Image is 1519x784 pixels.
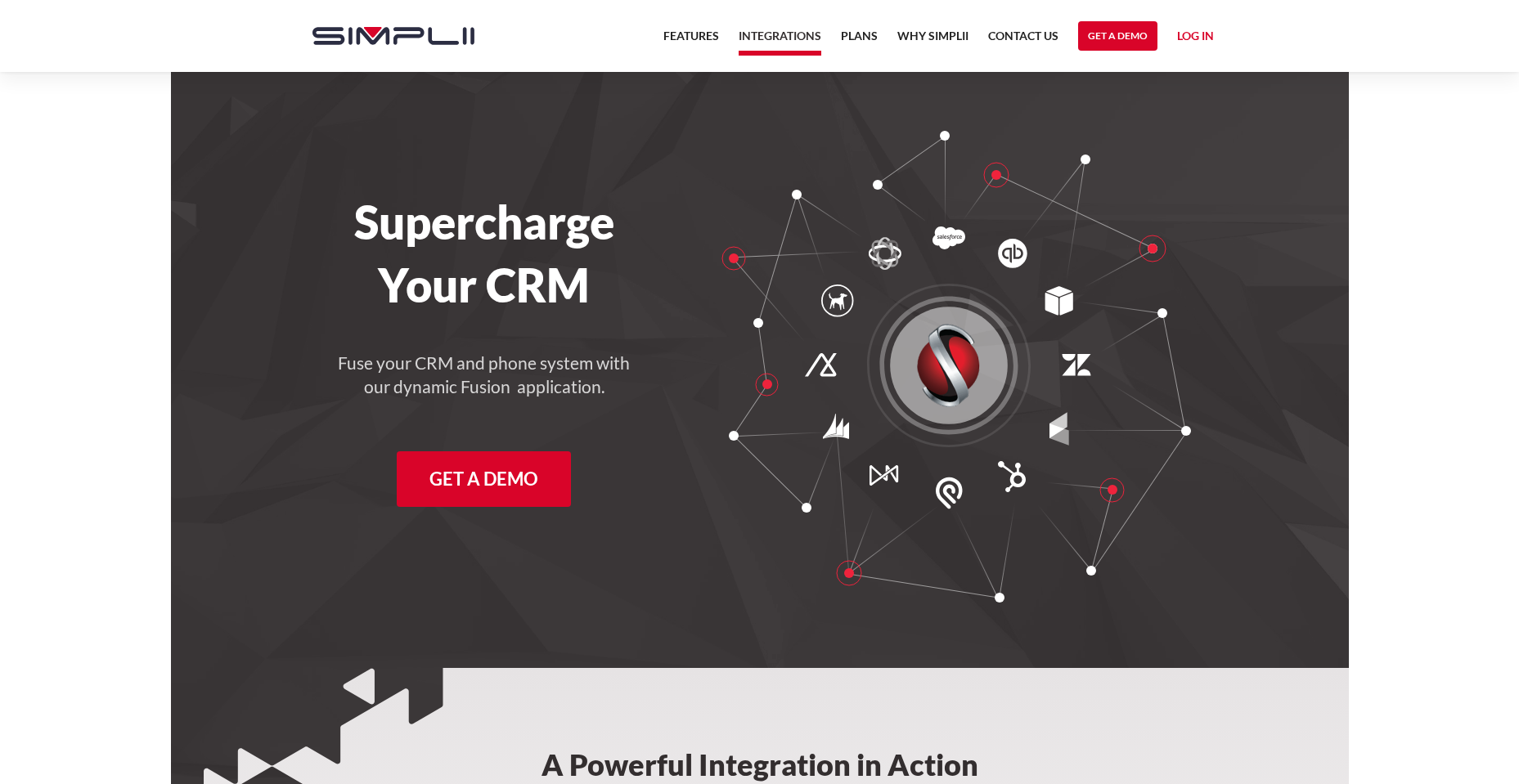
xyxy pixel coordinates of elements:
[1177,26,1214,51] a: Log in
[739,26,821,56] a: Integrations
[337,352,631,399] h4: Fuse your CRM and phone system with our dynamic Fusion application.
[296,258,673,312] h1: Your CRM
[296,195,673,249] h1: Supercharge
[897,26,968,56] a: Why Simplii
[397,451,571,507] a: Get a Demo
[1078,21,1157,51] a: Get a Demo
[988,26,1058,56] a: Contact US
[841,26,878,56] a: Plans
[312,27,474,45] img: Simplii
[663,26,719,56] a: Features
